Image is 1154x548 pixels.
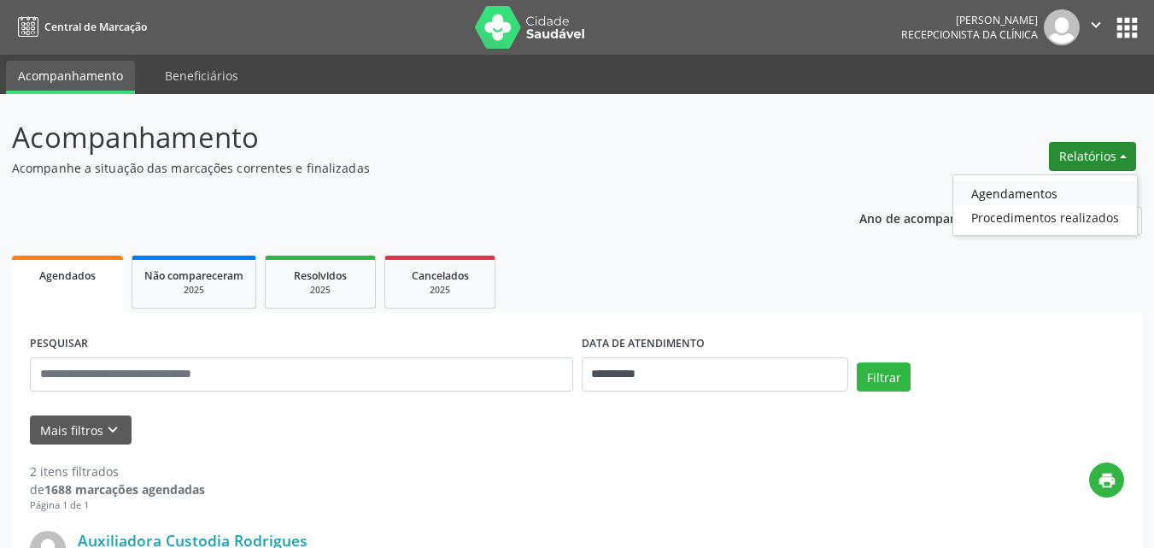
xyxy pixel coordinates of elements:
[30,415,132,445] button: Mais filtroskeyboard_arrow_down
[1089,463,1124,498] button: print
[953,181,1137,205] a: Agendamentos
[952,174,1138,236] ul: Relatórios
[1112,13,1142,43] button: apps
[857,362,911,392] button: Filtrar
[859,207,1010,228] p: Ano de acompanhamento
[12,13,147,41] a: Central de Marcação
[397,284,483,297] div: 2025
[44,481,205,498] strong: 1688 marcações agendadas
[144,268,243,283] span: Não compareceram
[1044,9,1080,45] img: img
[39,268,96,283] span: Agendados
[953,205,1137,229] a: Procedimentos realizados
[1049,142,1136,171] button: Relatórios
[144,284,243,297] div: 2025
[412,268,469,283] span: Cancelados
[12,159,803,177] p: Acompanhe a situação das marcações correntes e finalizadas
[582,331,705,357] label: DATA DE ATENDIMENTO
[6,61,135,94] a: Acompanhamento
[1098,471,1116,490] i: print
[1087,15,1105,34] i: 
[901,27,1038,42] span: Recepcionista da clínica
[153,61,250,91] a: Beneficiários
[12,116,803,159] p: Acompanhamento
[103,421,122,439] i: keyboard_arrow_down
[30,498,205,513] div: Página 1 de 1
[44,20,147,34] span: Central de Marcação
[278,284,363,297] div: 2025
[30,480,205,498] div: de
[294,268,347,283] span: Resolvidos
[901,13,1038,27] div: [PERSON_NAME]
[1080,9,1112,45] button: 
[30,463,205,480] div: 2 itens filtrados
[30,331,88,357] label: PESQUISAR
